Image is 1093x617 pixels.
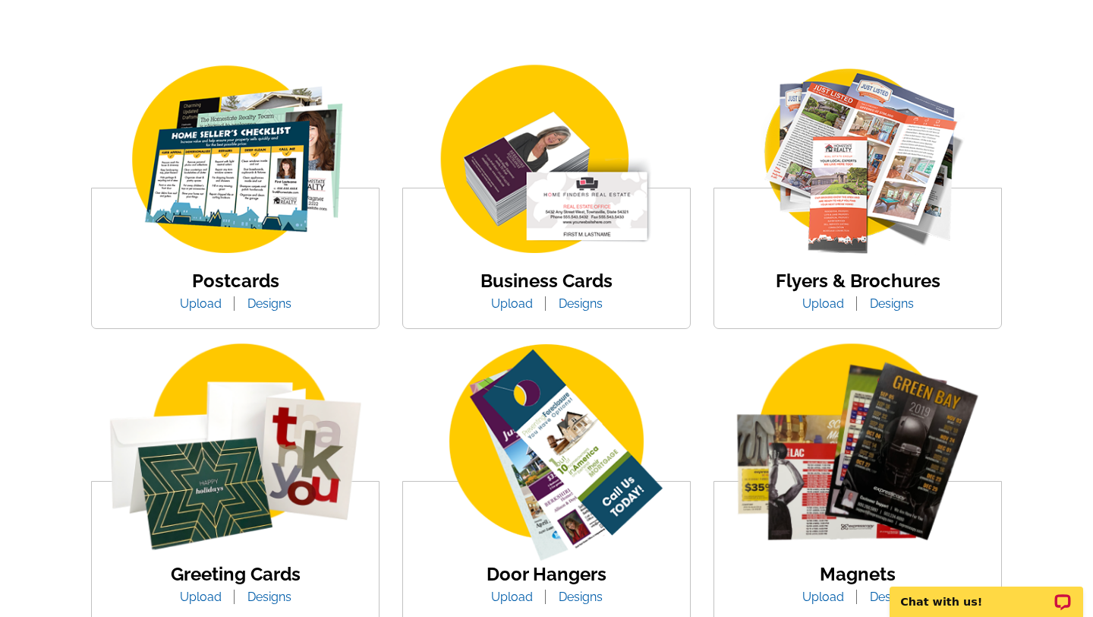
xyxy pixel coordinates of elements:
a: Designs [858,296,925,311]
a: Flyers & Brochures [776,270,940,292]
a: Door Hangers [487,563,606,585]
a: Greeting Cards [171,563,301,585]
a: Designs [547,296,614,311]
img: magnets.png [714,343,1001,565]
a: Upload [480,590,544,604]
a: Postcards [192,270,279,292]
iframe: LiveChat chat widget [880,569,1093,617]
a: Upload [480,296,544,311]
img: door-hanger-img.png [403,343,690,565]
a: Upload [169,590,233,604]
img: img_postcard.png [106,61,364,261]
a: Designs [236,590,303,604]
a: Business Cards [480,270,613,292]
img: flyer-card.png [729,61,987,261]
img: business-card.png [417,61,676,261]
a: Magnets [820,563,896,585]
a: Designs [858,590,925,604]
a: Designs [547,590,614,604]
a: Upload [791,296,855,311]
a: Upload [791,590,855,604]
img: greeting-card.png [92,343,379,565]
a: Upload [169,296,233,311]
a: Designs [236,296,303,311]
